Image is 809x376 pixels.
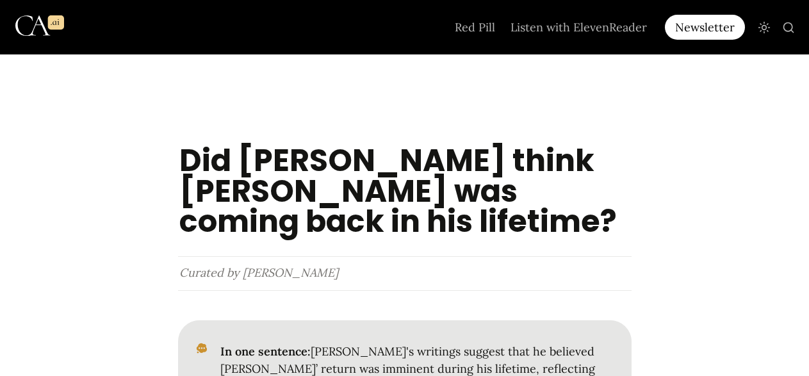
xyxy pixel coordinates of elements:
[179,265,338,280] span: Curated by [PERSON_NAME]
[195,342,209,355] img: icon
[665,15,745,40] div: Newsletter
[220,344,311,359] strong: In one sentence:
[665,15,750,40] a: Newsletter
[15,4,64,48] img: Logo
[178,144,632,238] h1: Did [PERSON_NAME] think [PERSON_NAME] was coming back in his lifetime?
